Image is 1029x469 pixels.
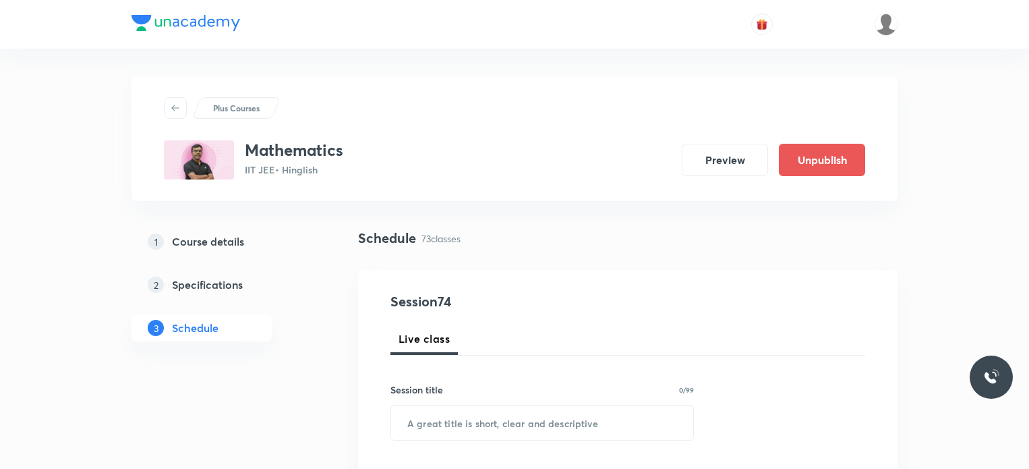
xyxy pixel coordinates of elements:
img: AA5BAE5C-C541-4218-AF50-D49D0BDA1FC6_plus.png [164,140,234,180]
a: Company Logo [131,15,240,34]
h5: Course details [172,233,244,250]
button: Unpublish [779,144,865,176]
p: 3 [148,320,164,336]
h3: Mathematics [245,140,343,160]
button: avatar [751,13,773,35]
img: avatar [756,18,768,30]
input: A great title is short, clear and descriptive [391,406,693,440]
h4: Schedule [358,228,416,248]
button: Preview [682,144,768,176]
h4: Session 74 [390,292,637,312]
a: 1Course details [131,228,315,255]
img: Dhirendra singh [875,13,898,36]
p: 2 [148,277,164,293]
a: 2Specifications [131,271,315,298]
p: Plus Courses [213,102,260,114]
h6: Session title [390,383,443,397]
img: Company Logo [131,15,240,31]
p: 1 [148,233,164,250]
p: IIT JEE • Hinglish [245,163,343,177]
p: 73 classes [421,231,461,246]
span: Live class [399,331,450,347]
h5: Schedule [172,320,218,336]
img: ttu [983,369,999,385]
p: 0/99 [679,387,694,393]
h5: Specifications [172,277,243,293]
